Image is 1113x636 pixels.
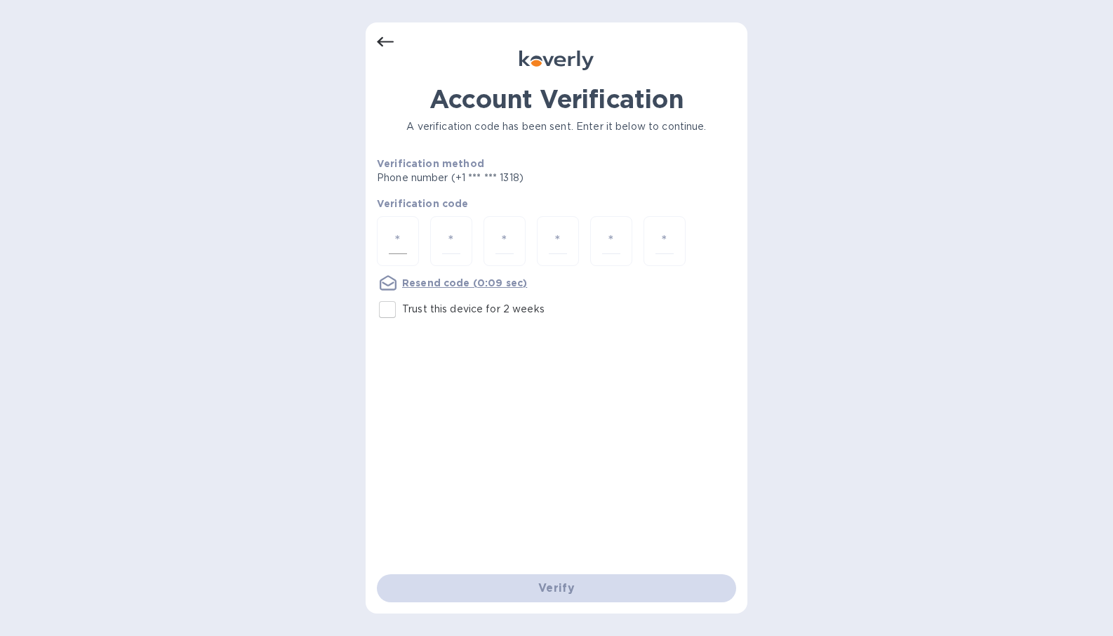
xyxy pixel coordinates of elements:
[402,302,545,317] p: Trust this device for 2 weeks
[402,277,527,289] u: Resend code (0:09 sec)
[377,84,736,114] h1: Account Verification
[377,197,736,211] p: Verification code
[377,158,484,169] b: Verification method
[377,171,631,185] p: Phone number (+1 *** *** 1318)
[377,119,736,134] p: A verification code has been sent. Enter it below to continue.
